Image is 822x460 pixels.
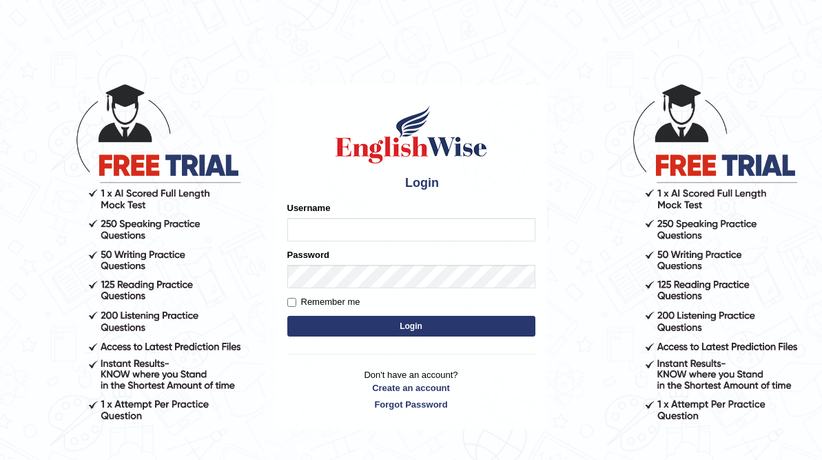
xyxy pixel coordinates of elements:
label: Password [287,248,329,261]
a: Create an account [287,381,535,394]
label: Remember me [287,295,360,309]
button: Login [287,316,535,337]
a: Forgot Password [287,398,535,411]
label: Username [287,201,331,214]
p: Don't have an account? [287,368,535,411]
img: Logo of English Wise sign in for intelligent practice with AI [333,103,490,166]
input: Remember me [287,298,296,307]
h4: Login [287,172,535,194]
